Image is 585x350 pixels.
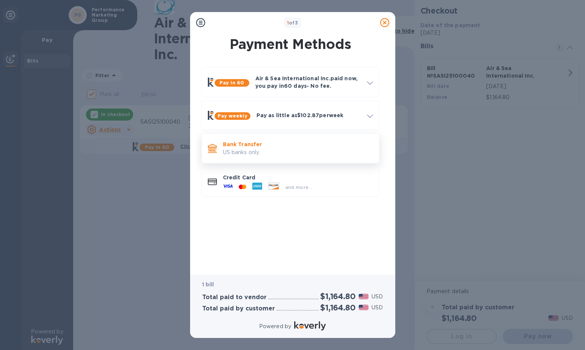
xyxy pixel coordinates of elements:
b: of 3 [287,20,298,26]
h1: Payment Methods [200,36,381,52]
p: USD [372,304,383,312]
p: Credit Card [223,174,373,181]
p: Powered by [259,322,291,330]
p: Air & Sea International Inc. paid now, you pay in 60 days - No fee. [255,75,361,90]
img: USD [359,294,369,299]
b: 1 bill [202,281,214,287]
h3: Total paid to vendor [202,294,267,301]
p: Pay as little as $102.87 per week [256,112,361,119]
p: US banks only. [223,148,373,156]
b: Pay weekly [218,113,247,119]
img: Logo [294,321,326,330]
h2: $1,164.80 [320,303,355,312]
p: USD [372,293,383,301]
p: Bank Transfer [223,141,373,148]
img: USD [359,305,369,310]
span: and more... [285,184,313,190]
span: 1 [287,20,289,26]
h3: Total paid by customer [202,305,275,312]
b: Pay in 60 [220,80,244,86]
h2: $1,164.80 [320,292,355,301]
